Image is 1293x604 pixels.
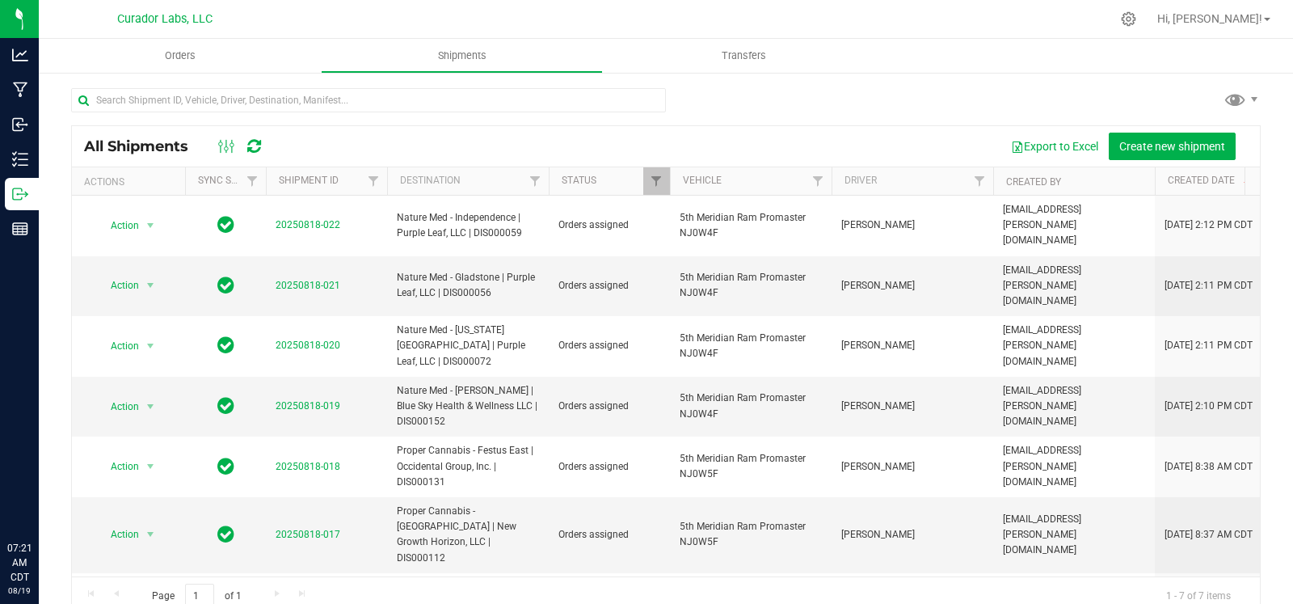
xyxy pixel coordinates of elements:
[805,167,832,195] a: Filter
[680,519,822,550] span: 5th Meridian Ram Promaster NJ0W5F
[1003,383,1145,430] span: [EMAIL_ADDRESS][PERSON_NAME][DOMAIN_NAME]
[198,175,260,186] a: Sync Status
[12,116,28,133] inline-svg: Inbound
[841,527,983,543] span: [PERSON_NAME]
[141,214,161,237] span: select
[1157,12,1262,25] span: Hi, [PERSON_NAME]!
[416,49,508,63] span: Shipments
[1109,133,1236,160] button: Create new shipment
[71,88,666,112] input: Search Shipment ID, Vehicle, Driver, Destination, Manifest...
[1165,218,1253,233] span: [DATE] 2:12 PM CDT
[96,214,140,237] span: Action
[276,340,340,351] a: 20250818-020
[239,167,266,195] a: Filter
[1165,399,1253,414] span: [DATE] 2:10 PM CDT
[1000,133,1109,160] button: Export to Excel
[276,461,340,472] a: 20250818-018
[680,210,822,241] span: 5th Meridian Ram Promaster NJ0W4F
[276,400,340,412] a: 20250818-019
[96,274,140,297] span: Action
[84,176,179,188] div: Actions
[96,395,140,418] span: Action
[558,278,660,294] span: Orders assigned
[1118,11,1139,27] div: Manage settings
[217,523,234,546] span: In Sync
[12,47,28,63] inline-svg: Analytics
[96,335,140,357] span: Action
[558,459,660,475] span: Orders assigned
[558,218,660,233] span: Orders assigned
[558,527,660,543] span: Orders assigned
[1006,176,1061,188] a: Created By
[1003,443,1145,490] span: [EMAIL_ADDRESS][PERSON_NAME][DOMAIN_NAME]
[397,383,539,430] span: Nature Med - [PERSON_NAME] | Blue Sky Health & Wellness LLC | DIS000152
[217,395,234,417] span: In Sync
[1119,140,1225,153] span: Create new shipment
[12,221,28,237] inline-svg: Reports
[1165,278,1253,294] span: [DATE] 2:11 PM CDT
[321,39,603,73] a: Shipments
[276,529,340,540] a: 20250818-017
[680,451,822,482] span: 5th Meridian Ram Promaster NJ0W5F
[603,39,885,73] a: Transfers
[841,218,983,233] span: [PERSON_NAME]
[387,167,549,196] th: Destination
[12,151,28,167] inline-svg: Inventory
[841,338,983,353] span: [PERSON_NAME]
[12,82,28,98] inline-svg: Manufacturing
[397,210,539,241] span: Nature Med - Independence | Purple Leaf, LLC | DIS000059
[141,335,161,357] span: select
[522,167,549,195] a: Filter
[680,270,822,301] span: 5th Meridian Ram Promaster NJ0W4F
[841,399,983,414] span: [PERSON_NAME]
[7,541,32,585] p: 07:21 AM CDT
[217,213,234,236] span: In Sync
[141,523,161,546] span: select
[562,175,596,186] a: Status
[7,585,32,597] p: 08/19
[1003,323,1145,370] span: [EMAIL_ADDRESS][PERSON_NAME][DOMAIN_NAME]
[1165,338,1253,353] span: [DATE] 2:11 PM CDT
[39,39,321,73] a: Orders
[397,323,539,370] span: Nature Med - [US_STATE][GEOGRAPHIC_DATA] | Purple Leaf, LLC | DIS000072
[141,455,161,478] span: select
[1165,527,1253,543] span: [DATE] 8:37 AM CDT
[841,459,983,475] span: [PERSON_NAME]
[1003,202,1145,249] span: [EMAIL_ADDRESS][PERSON_NAME][DOMAIN_NAME]
[1003,263,1145,310] span: [EMAIL_ADDRESS][PERSON_NAME][DOMAIN_NAME]
[558,399,660,414] span: Orders assigned
[832,167,993,196] th: Driver
[217,455,234,478] span: In Sync
[397,270,539,301] span: Nature Med - Gladstone | Purple Leaf, LLC | DIS000056
[143,49,217,63] span: Orders
[558,338,660,353] span: Orders assigned
[276,280,340,291] a: 20250818-021
[276,219,340,230] a: 20250818-022
[700,49,788,63] span: Transfers
[397,443,539,490] span: Proper Cannabis - Festus East | Occidental Group, Inc. | DIS000131
[680,391,822,421] span: 5th Meridian Ram Promaster NJ0W4F
[217,274,234,297] span: In Sync
[141,274,161,297] span: select
[1003,512,1145,559] span: [EMAIL_ADDRESS][PERSON_NAME][DOMAIN_NAME]
[84,137,204,155] span: All Shipments
[117,12,213,26] span: Curador Labs, LLC
[841,278,983,294] span: [PERSON_NAME]
[1165,459,1253,475] span: [DATE] 8:38 AM CDT
[279,175,339,186] a: Shipment ID
[96,523,140,546] span: Action
[1168,175,1253,186] a: Created Date
[397,504,539,566] span: Proper Cannabis - [GEOGRAPHIC_DATA] | New Growth Horizon, LLC | DIS000112
[360,167,387,195] a: Filter
[12,186,28,202] inline-svg: Outbound
[683,175,722,186] a: Vehicle
[643,167,670,195] a: Filter
[967,167,993,195] a: Filter
[217,334,234,357] span: In Sync
[96,455,140,478] span: Action
[680,331,822,361] span: 5th Meridian Ram Promaster NJ0W4F
[141,395,161,418] span: select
